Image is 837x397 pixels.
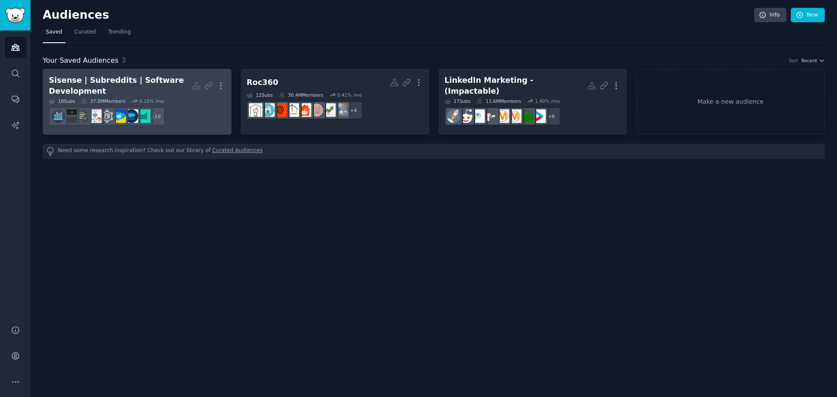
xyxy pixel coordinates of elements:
img: AskMarketing [508,109,521,123]
img: HouseFlipper [334,103,348,117]
a: Trending [105,25,134,43]
img: DigitalMarketing [496,109,509,123]
span: Recent [801,58,817,64]
img: RealEstateAdvice [298,103,311,117]
img: economy [310,103,323,117]
span: 3 [122,56,126,64]
div: 30.4M Members [279,92,323,98]
button: Recent [801,58,825,64]
img: forhire [520,109,534,123]
img: salesforce [112,109,126,123]
img: REBubble [261,103,275,117]
img: analytics [51,109,65,123]
img: freelance_forhire [483,109,497,123]
img: software [64,109,77,123]
img: startup [532,109,546,123]
img: CommercialRealEstate [273,103,287,117]
a: Saved [43,25,65,43]
img: RealEstate [249,103,262,117]
a: Curated [71,25,99,43]
div: 0.18 % /mo [139,98,164,104]
div: + 4 [344,101,363,119]
img: FunMachineLearning [88,109,102,123]
a: Curated Audiences [212,147,263,156]
div: 13.6M Members [476,98,521,104]
span: Your Saved Audiences [43,55,119,66]
div: Sort [789,58,799,64]
h2: Audiences [43,8,754,22]
img: startups [447,109,460,123]
div: Need some research inspiration? Check out our library of [43,144,825,159]
span: Curated [75,28,96,36]
img: userexperience [100,109,114,123]
div: + 10 [146,107,165,126]
span: Trending [108,28,131,36]
a: Make a new audience [636,69,825,135]
a: LinkedIn Marketing - (Impactable)17Subs13.6MMembers1.40% /mo+9startupforhireAskMarketingDigitalMa... [439,69,627,135]
div: + 9 [542,107,561,126]
div: 37.0M Members [81,98,126,104]
img: TorontoRealEstate [286,103,299,117]
div: 0.41 % /mo [337,92,362,98]
a: Roc36012Subs30.4MMembers0.41% /mo+4HouseFlipperinvestingeconomyRealEstateAdviceTorontoRealEstateC... [241,69,429,135]
img: LearningLinkedIn [471,109,485,123]
a: Info [754,8,786,23]
img: datavisualization [137,109,150,123]
div: LinkedIn Marketing - (Impactable) [445,75,588,96]
div: 1.40 % /mo [535,98,560,104]
div: 17 Sub s [445,98,471,104]
div: Roc360 [247,77,278,88]
div: Sisense | Subreddits | Software Development [49,75,192,96]
a: Sisense | Subreddits | Software Development18Subs37.0MMembers0.18% /mo+10datavisualizationSalesfo... [43,69,231,135]
span: Saved [46,28,62,36]
img: investing [322,103,336,117]
div: 18 Sub s [49,98,75,104]
img: dataengineering [76,109,89,123]
div: 12 Sub s [247,92,273,98]
img: sales [459,109,473,123]
a: New [791,8,825,23]
img: SalesforceDeveloper [125,109,138,123]
img: GummySearch logo [5,8,25,23]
